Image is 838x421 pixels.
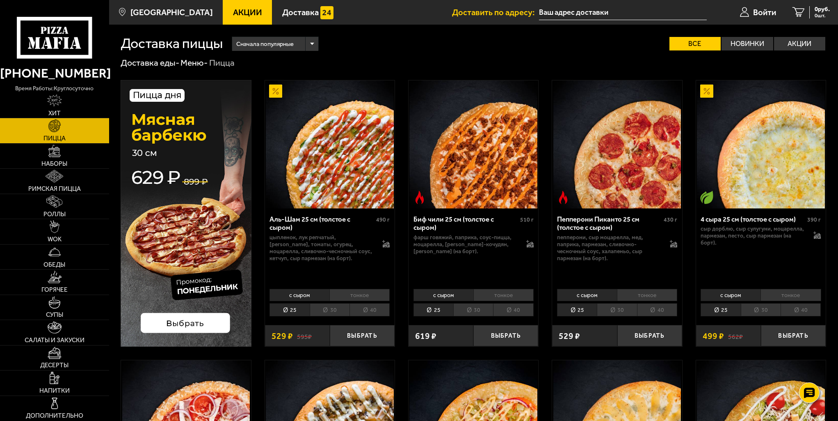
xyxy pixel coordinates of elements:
label: Новинки [722,37,773,50]
li: 25 [557,303,597,316]
label: Все [669,37,721,50]
span: Роллы [43,211,66,217]
span: 390 г [807,216,821,223]
li: 30 [453,303,493,316]
li: с сыром [557,289,617,301]
img: Острое блюдо [413,191,426,204]
span: Доставить по адресу: [452,8,539,16]
p: сыр дорблю, сыр сулугуни, моцарелла, пармезан, песто, сыр пармезан (на борт). [701,225,805,246]
img: Пепперони Пиканто 25 см (толстое с сыром) [553,80,681,208]
div: Аль-Шам 25 см (толстое с сыром) [269,215,374,232]
a: Острое блюдоПепперони Пиканто 25 см (толстое с сыром) [552,80,682,208]
li: 40 [781,303,821,316]
li: 30 [597,303,637,316]
span: 490 г [376,216,390,223]
span: [GEOGRAPHIC_DATA] [130,8,213,16]
li: с сыром [269,289,329,301]
button: Выбрать [617,325,682,346]
span: Напитки [39,388,70,394]
li: тонкое [760,289,821,301]
li: 40 [637,303,677,316]
input: Ваш адрес доставки [539,5,707,20]
span: 0 руб. [815,6,830,12]
span: Войти [753,8,776,16]
span: 619 ₽ [415,332,436,340]
img: Острое блюдо [557,191,570,204]
span: 499 ₽ [703,332,724,340]
label: Акции [774,37,826,50]
div: 4 сыра 25 см (толстое с сыром) [701,215,805,223]
img: Акционный [269,85,282,98]
img: 4 сыра 25 см (толстое с сыром) [697,80,825,208]
li: 25 [269,303,309,316]
li: тонкое [617,289,677,301]
span: Хит [48,110,61,117]
li: 25 [701,303,740,316]
span: Сначала популярные [236,36,294,52]
span: 529 ₽ [559,332,580,340]
li: 30 [310,303,349,316]
img: Акционный [700,85,713,98]
span: WOK [48,236,62,243]
p: пепперони, сыр Моцарелла, мед, паприка, пармезан, сливочно-чесночный соус, халапеньо, сыр пармеза... [557,234,661,262]
button: Выбрать [330,325,395,346]
li: с сыром [413,289,473,301]
li: 40 [349,303,390,316]
li: тонкое [329,289,390,301]
a: Острое блюдоБиф чили 25 см (толстое с сыром) [409,80,538,208]
button: Выбрать [761,325,826,346]
li: с сыром [701,289,760,301]
span: 430 г [664,216,677,223]
img: Аль-Шам 25 см (толстое с сыром) [266,80,394,208]
a: Меню- [180,57,208,68]
span: 510 г [520,216,534,223]
span: 0 шт. [815,13,830,18]
s: 595 ₽ [297,332,312,340]
div: Пепперони Пиканто 25 см (толстое с сыром) [557,215,662,232]
a: Доставка еды- [121,57,179,68]
span: Дополнительно [26,413,83,419]
img: 15daf4d41897b9f0e9f617042186c801.svg [320,6,333,19]
li: 40 [493,303,533,316]
span: Обеды [43,262,65,268]
img: Вегетарианское блюдо [700,191,713,204]
p: фарш говяжий, паприка, соус-пицца, моцарелла, [PERSON_NAME]-кочудян, [PERSON_NAME] (на борт). [413,234,518,255]
span: Доставка [282,8,319,16]
div: Пицца [209,57,235,69]
p: цыпленок, лук репчатый, [PERSON_NAME], томаты, огурец, моцарелла, сливочно-чесночный соус, кетчуп... [269,234,374,262]
span: Наборы [41,161,67,167]
span: Горячее [41,287,68,293]
span: 529 ₽ [272,332,293,340]
a: АкционныйВегетарианское блюдо4 сыра 25 см (толстое с сыром) [696,80,826,208]
button: Выбрать [473,325,538,346]
img: Биф чили 25 см (толстое с сыром) [409,80,537,208]
span: Салаты и закуски [25,337,84,343]
span: Супы [46,312,63,318]
span: Римская пицца [28,186,81,192]
li: тонкое [473,289,534,301]
span: Пицца [43,135,66,142]
span: Десерты [40,362,69,368]
h1: Доставка пиццы [121,37,223,50]
li: 30 [741,303,781,316]
li: 25 [413,303,453,316]
s: 562 ₽ [728,332,743,340]
span: Акции [233,8,262,16]
div: Биф чили 25 см (толстое с сыром) [413,215,518,232]
a: АкционныйАль-Шам 25 см (толстое с сыром) [265,80,395,208]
